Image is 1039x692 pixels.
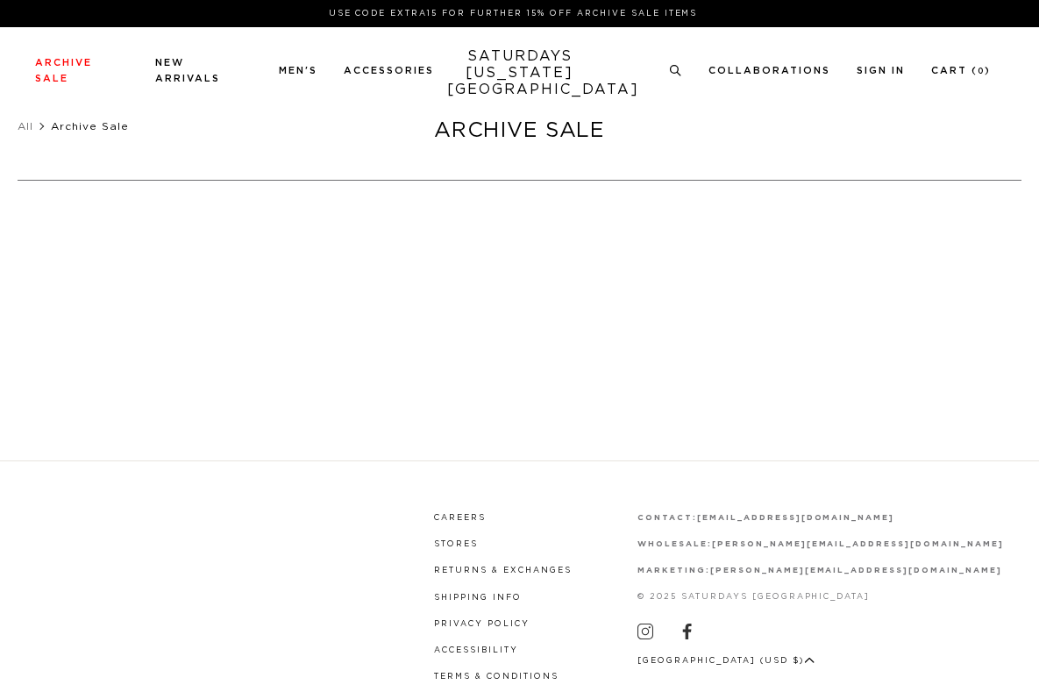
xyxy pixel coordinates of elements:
[434,567,572,574] a: Returns & Exchanges
[637,654,815,667] button: [GEOGRAPHIC_DATA] (USD $)
[434,673,559,681] a: Terms & Conditions
[447,48,592,98] a: SATURDAYS[US_STATE][GEOGRAPHIC_DATA]
[344,66,434,75] a: Accessories
[42,7,984,20] p: Use Code EXTRA15 for Further 15% Off Archive Sale Items
[637,590,1004,603] p: © 2025 Saturdays [GEOGRAPHIC_DATA]
[434,594,522,602] a: Shipping Info
[155,58,220,83] a: New Arrivals
[637,540,712,548] strong: wholesale:
[712,540,1004,548] a: [PERSON_NAME][EMAIL_ADDRESS][DOMAIN_NAME]
[857,66,905,75] a: Sign In
[35,58,92,83] a: Archive Sale
[279,66,317,75] a: Men's
[710,567,1002,574] a: [PERSON_NAME][EMAIL_ADDRESS][DOMAIN_NAME]
[51,121,129,132] span: Archive Sale
[434,540,478,548] a: Stores
[697,514,894,522] a: [EMAIL_ADDRESS][DOMAIN_NAME]
[434,620,530,628] a: Privacy Policy
[434,514,486,522] a: Careers
[434,646,518,654] a: Accessibility
[978,68,985,75] small: 0
[637,514,697,522] strong: contact:
[18,121,33,132] a: All
[637,567,710,574] strong: marketing:
[708,66,830,75] a: Collaborations
[931,66,991,75] a: Cart (0)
